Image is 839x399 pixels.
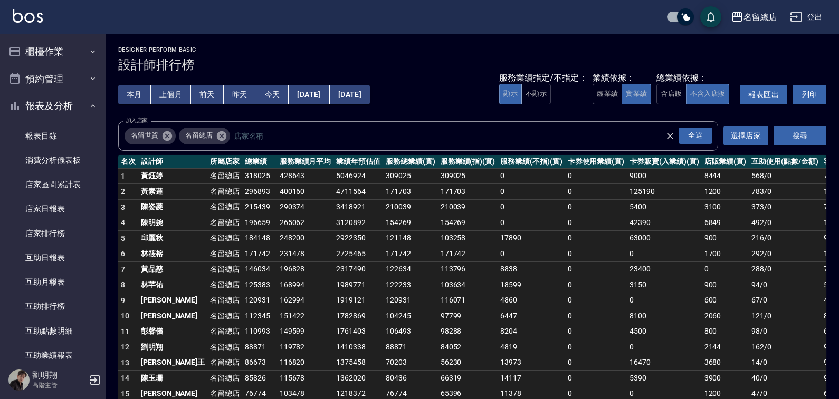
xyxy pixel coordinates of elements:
td: 600 [702,293,749,308]
td: 40 / 0 [749,371,821,386]
td: 171742 [438,246,498,262]
td: 0 [565,277,627,293]
td: 邱麗秋 [138,230,207,246]
td: 3418921 [333,199,383,215]
button: 選擇店家 [723,126,768,145]
button: Open [676,125,714,146]
td: 309025 [438,168,498,184]
td: 0 [565,324,627,339]
td: 146034 [242,261,277,277]
span: 10 [121,312,130,320]
td: 1362020 [333,371,383,386]
td: 13973 [498,355,565,371]
th: 店販業績(實) [702,155,749,169]
button: save [700,6,721,27]
td: 121148 [383,230,438,246]
td: 3120892 [333,215,383,231]
th: 總業績 [242,155,277,169]
td: 154269 [383,215,438,231]
td: 名留總店 [207,184,242,200]
td: 8204 [498,324,565,339]
th: 服務業績(不指)(實) [498,155,565,169]
button: 顯示 [499,84,522,104]
td: 18599 [498,277,565,293]
td: 名留總店 [207,371,242,386]
td: 184148 [242,230,277,246]
button: 預約管理 [4,65,101,93]
td: 0 [498,168,565,184]
td: 2317490 [333,261,383,277]
a: 店家區間累計表 [4,172,101,197]
a: 店家排行榜 [4,221,101,246]
td: 0 [565,199,627,215]
span: 8 [121,280,125,289]
span: 4 [121,218,125,227]
p: 高階主管 [32,381,86,390]
td: 0 [565,339,627,355]
td: 0 [498,199,565,215]
button: 登出 [786,7,826,27]
td: 名留總店 [207,308,242,324]
td: 196659 [242,215,277,231]
td: 116820 [277,355,334,371]
td: 67 / 0 [749,293,821,308]
td: 名留總店 [207,261,242,277]
td: 373 / 0 [749,199,821,215]
div: 總業績依據： [656,73,735,84]
td: 23400 [627,261,701,277]
td: 林芊佑 [138,277,207,293]
td: 17890 [498,230,565,246]
td: 16470 [627,355,701,371]
td: 149599 [277,324,334,339]
button: 報表匯出 [740,85,787,104]
td: 名留總店 [207,293,242,308]
td: 248200 [277,230,334,246]
td: 84052 [438,339,498,355]
td: 900 [702,277,749,293]
td: 215439 [242,199,277,215]
div: 名留世貿 [125,128,176,144]
a: 店家日報表 [4,197,101,221]
span: 2 [121,187,125,196]
td: 1200 [702,184,749,200]
a: 互助排行榜 [4,294,101,318]
td: 231478 [277,246,334,262]
td: 0 [565,355,627,371]
td: 98 / 0 [749,324,821,339]
td: 0 [565,230,627,246]
div: 服務業績指定/不指定： [499,73,587,84]
td: 0 [498,246,565,262]
td: 0 [565,261,627,277]
td: [PERSON_NAME]王 [138,355,207,371]
td: 113796 [438,261,498,277]
td: 0 [565,168,627,184]
a: 互助業績報表 [4,343,101,367]
td: 3150 [627,277,701,293]
button: 前天 [191,85,224,104]
button: 列印 [793,85,826,104]
div: 名留總店 [743,11,777,24]
td: 125190 [627,184,701,200]
td: 黃品慈 [138,261,207,277]
th: 卡券販賣(入業績)(實) [627,155,701,169]
td: 115678 [277,371,334,386]
td: 168994 [277,277,334,293]
td: 3100 [702,199,749,215]
td: 4500 [627,324,701,339]
td: 0 [627,293,701,308]
div: 全選 [679,128,712,144]
td: 171703 [438,184,498,200]
td: 151422 [277,308,334,324]
td: 8838 [498,261,565,277]
td: 2144 [702,339,749,355]
td: [PERSON_NAME] [138,293,207,308]
td: 1410338 [333,339,383,355]
td: 3680 [702,355,749,371]
td: 121 / 0 [749,308,821,324]
td: 265062 [277,215,334,231]
td: 98288 [438,324,498,339]
td: 120931 [242,293,277,308]
td: 0 [627,339,701,355]
td: 428643 [277,168,334,184]
td: 0 [565,246,627,262]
